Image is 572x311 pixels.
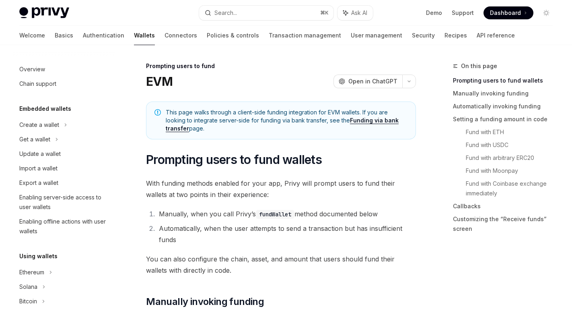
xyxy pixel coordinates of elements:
[156,223,416,245] li: Automatically, when the user attempts to send a transaction but has insufficient funds
[19,193,111,212] div: Enabling server-side access to user wallets
[13,161,116,176] a: Import a wallet
[453,213,559,235] a: Customizing the “Receive funds” screen
[199,6,333,20] button: Search...⌘K
[412,26,435,45] a: Security
[540,6,553,19] button: Toggle dark mode
[19,178,58,188] div: Export a wallet
[19,64,45,74] div: Overview
[320,10,329,16] span: ⌘ K
[348,77,397,85] span: Open in ChatGPT
[55,26,73,45] a: Basics
[256,210,294,219] code: fundWallet
[13,176,116,190] a: Export a wallet
[490,9,521,17] span: Dashboard
[19,79,56,89] div: Chain support
[466,151,559,164] a: Fund with arbitrary ERC20
[19,135,50,144] div: Get a wallet
[466,177,559,200] a: Fund with Coinbase exchange immediately
[146,295,264,308] span: Manually invoking funding
[146,253,416,276] span: You can also configure the chain, asset, and amount that users should fund their wallets with dir...
[351,26,402,45] a: User management
[19,149,61,159] div: Update a wallet
[466,164,559,177] a: Fund with Moonpay
[453,200,559,213] a: Callbacks
[351,9,367,17] span: Ask AI
[134,26,155,45] a: Wallets
[484,6,533,19] a: Dashboard
[426,9,442,17] a: Demo
[444,26,467,45] a: Recipes
[19,120,59,130] div: Create a wallet
[452,9,474,17] a: Support
[19,282,37,292] div: Solana
[19,7,69,19] img: light logo
[207,26,259,45] a: Policies & controls
[214,8,237,18] div: Search...
[333,75,402,88] button: Open in ChatGPT
[19,26,45,45] a: Welcome
[461,61,497,71] span: On this page
[19,296,37,306] div: Bitcoin
[13,77,116,91] a: Chain support
[13,62,116,77] a: Overview
[19,267,44,277] div: Ethereum
[156,208,416,220] li: Manually, when you call Privy’s method documented below
[146,62,416,70] div: Prompting users to fund
[466,139,559,151] a: Fund with USDC
[13,190,116,214] a: Enabling server-side access to user wallets
[146,74,173,89] h1: EVM
[269,26,341,45] a: Transaction management
[166,108,407,133] span: This page walks through a client-side funding integration for EVM wallets. If you are looking to ...
[453,74,559,87] a: Prompting users to fund wallets
[19,164,58,173] div: Import a wallet
[19,104,71,114] h5: Embedded wallets
[13,214,116,238] a: Enabling offline actions with user wallets
[19,217,111,236] div: Enabling offline actions with user wallets
[453,100,559,113] a: Automatically invoking funding
[477,26,515,45] a: API reference
[83,26,124,45] a: Authentication
[466,126,559,139] a: Fund with ETH
[337,6,373,20] button: Ask AI
[146,152,322,167] span: Prompting users to fund wallets
[19,251,58,261] h5: Using wallets
[165,26,197,45] a: Connectors
[146,178,416,200] span: With funding methods enabled for your app, Privy will prompt users to fund their wallets at two p...
[453,113,559,126] a: Setting a funding amount in code
[453,87,559,100] a: Manually invoking funding
[154,109,161,116] svg: Note
[13,147,116,161] a: Update a wallet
